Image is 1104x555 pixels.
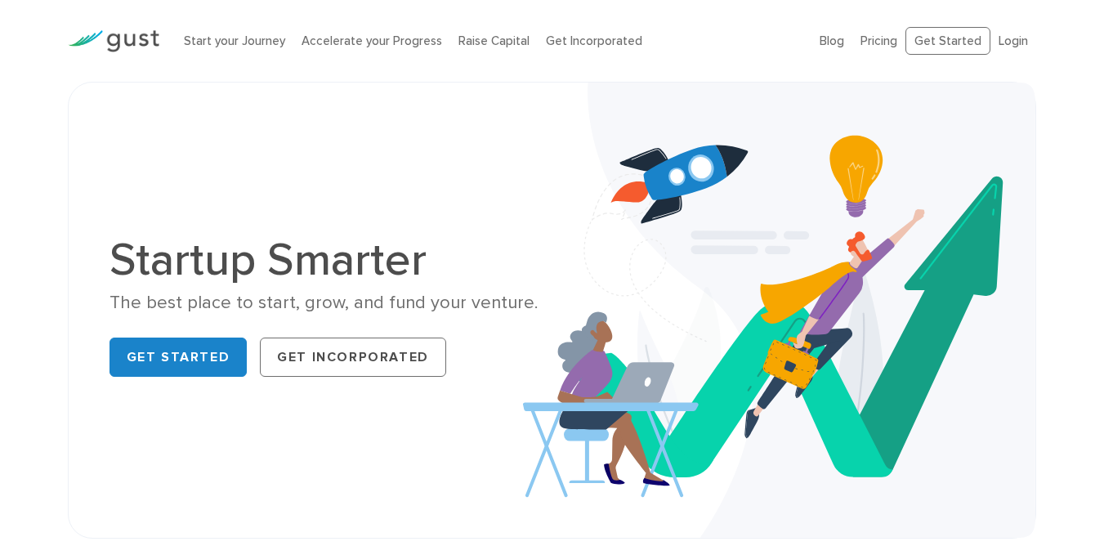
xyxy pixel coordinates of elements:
div: The best place to start, grow, and fund your venture. [110,291,540,315]
a: Blog [820,34,844,48]
a: Accelerate your Progress [302,34,442,48]
a: Get Started [905,27,990,56]
img: Startup Smarter Hero [523,83,1035,538]
a: Raise Capital [458,34,530,48]
a: Get Incorporated [260,338,446,377]
h1: Startup Smarter [110,237,540,283]
img: Gust Logo [68,30,159,52]
a: Get Started [110,338,248,377]
a: Start your Journey [184,34,285,48]
a: Pricing [860,34,897,48]
a: Get Incorporated [546,34,642,48]
a: Login [999,34,1028,48]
